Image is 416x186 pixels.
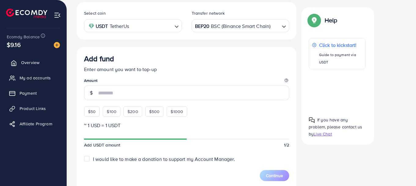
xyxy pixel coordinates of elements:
span: Overview [21,59,39,66]
p: Guide to payment via USDT [319,51,362,66]
span: $200 [127,108,138,115]
span: Add USDT amount [84,142,120,148]
div: Search for option [192,19,289,32]
a: Product Links [5,102,62,115]
span: TetherUs [110,22,129,31]
p: Enter amount you want to top-up [84,66,289,73]
a: Overview [5,56,62,69]
h3: Add fund [84,54,114,63]
a: My ad accounts [5,72,62,84]
div: Search for option [84,19,182,32]
input: Search for option [131,21,172,31]
label: Transfer network [192,10,225,16]
span: BSC (Binance Smart Chain) [211,22,271,31]
span: $500 [149,108,160,115]
label: Select coin [84,10,106,16]
strong: USDT [96,22,108,31]
strong: BEP20 [195,22,210,31]
span: If you have any problem, please contact us by [309,116,362,137]
span: I would like to make a donation to support my Account Manager. [93,156,235,162]
span: Affiliate Program [20,121,52,127]
p: Help [325,17,337,24]
span: Product Links [20,105,46,112]
p: Click to kickstart! [319,41,362,49]
p: ~ 1 USD = 1 USDT [84,122,289,129]
span: $9.16 [7,40,21,49]
img: image [54,42,60,48]
span: Ecomdy Balance [7,34,40,40]
span: 1/2 [284,142,289,148]
span: My ad accounts [20,75,51,81]
legend: Amount [84,78,289,85]
button: Continue [260,170,289,181]
span: Payment [20,90,37,96]
img: Popup guide [309,15,320,26]
img: Popup guide [309,117,315,123]
img: menu [54,12,61,19]
img: logo [6,9,47,18]
span: $50 [88,108,96,115]
a: Affiliate Program [5,118,62,130]
span: Live Chat [314,131,332,137]
span: Continue [266,173,283,179]
img: coin [89,23,94,29]
span: $100 [107,108,116,115]
iframe: Chat [390,158,411,181]
a: Payment [5,87,62,99]
span: $1000 [171,108,183,115]
input: Search for option [271,21,279,31]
